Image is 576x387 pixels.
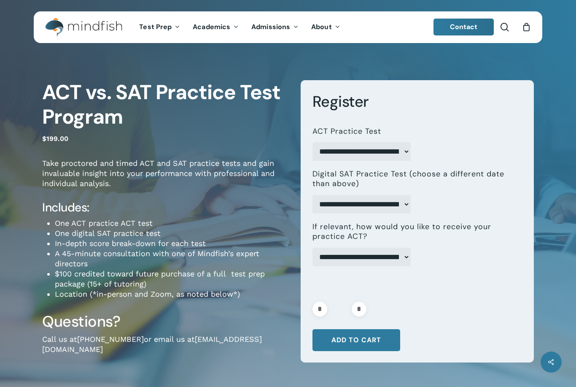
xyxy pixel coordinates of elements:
[312,169,516,189] label: Digital SAT Practice Test (choose a different date than above)
[55,218,288,228] li: One ACT practice ACT test
[330,302,349,317] input: Product quantity
[34,11,542,43] header: Main Menu
[42,80,288,129] h1: ACT vs. SAT Practice Test Program
[312,92,522,111] h3: Register
[55,249,288,269] li: A 45-minute consultation with one of Mindfish’s expert directors
[312,222,516,242] label: If relevant, how would you like to receive your practice ACT?
[245,24,305,31] a: Admissions
[193,22,230,31] span: Academics
[433,19,494,35] a: Contact
[42,135,68,143] bdi: 199.00
[42,335,262,354] a: [EMAIL_ADDRESS][DOMAIN_NAME]
[133,24,186,31] a: Test Prep
[55,289,288,299] li: Location (*in-person and Zoom, as noted below*)
[450,22,478,31] span: Contact
[311,22,332,31] span: About
[312,127,381,136] label: ACT Practice Test
[55,269,288,289] li: $100 credited toward future purchase of a full test prep package (15+ of tutoring)
[77,335,144,344] a: [PHONE_NUMBER]
[133,11,346,43] nav: Main Menu
[55,228,288,238] li: One digital SAT practice test
[42,135,46,143] span: $
[186,24,245,31] a: Academics
[251,22,290,31] span: Admissions
[55,238,288,249] li: In-depth score break-down for each test
[42,312,288,331] h3: Questions?
[42,158,288,200] p: Take proctored and timed ACT and SAT practice tests and gain invaluable insight into your perform...
[42,334,288,366] p: Call us at or email us at
[312,329,400,351] button: Add to cart
[305,24,347,31] a: About
[42,200,288,215] h4: Includes:
[139,22,172,31] span: Test Prep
